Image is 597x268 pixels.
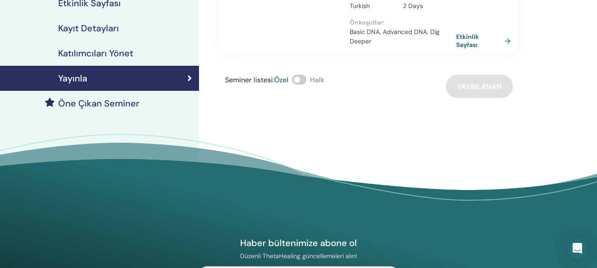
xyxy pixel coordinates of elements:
h4: Katılımcıları Yönet [58,48,133,59]
p: Turkish [350,1,398,11]
div: Open Intercom Messenger [567,238,588,259]
p: 2 Days [403,1,451,11]
h4: Haber bültenimize abone ol [195,237,402,249]
h4: Öne Çıkan Seminer [58,98,140,109]
p: Düzenli ThetaHealing güncellemeleri alın! [195,252,402,260]
span: Seminer listesi : [225,75,274,85]
a: Etkinlik Sayfası [456,33,514,49]
span: Özel [274,75,288,85]
span: Halk [310,75,324,85]
h4: Yayınla [58,73,87,84]
h4: Kayıt Detayları [58,23,119,34]
p: Önkoşullar : [350,18,456,27]
p: Basic DNA, Advanced DNA, Dig Deeper [350,27,456,46]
